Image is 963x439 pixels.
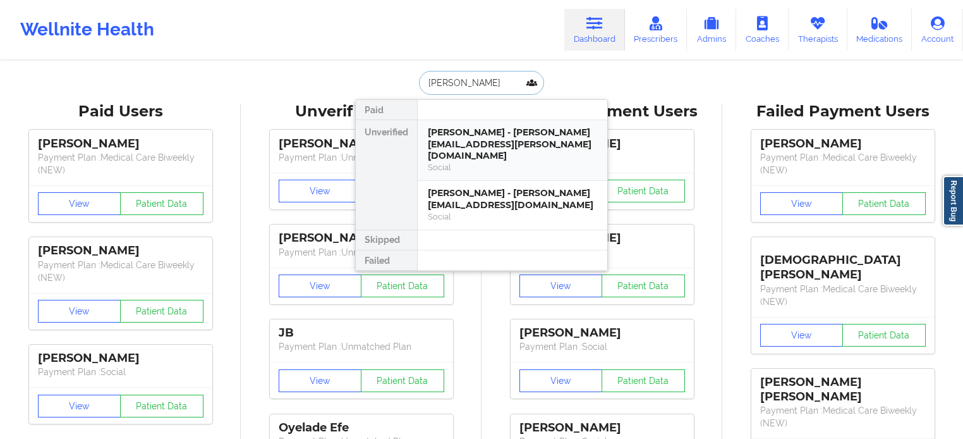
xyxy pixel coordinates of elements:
div: [PERSON_NAME] [38,137,203,151]
p: Payment Plan : Medical Care Biweekly (NEW) [38,259,203,284]
div: Paid Users [9,102,232,121]
button: Patient Data [602,275,685,297]
button: Patient Data [120,192,203,215]
div: Unverified [356,120,417,230]
div: Paid [356,100,417,120]
button: View [38,300,121,323]
p: Payment Plan : Medical Care Biweekly (NEW) [760,151,926,176]
a: Account [912,9,963,51]
div: [PERSON_NAME] [38,351,203,366]
div: JB [279,326,444,340]
a: Therapists [789,9,847,51]
button: View [519,369,603,392]
button: View [279,180,362,202]
div: [PERSON_NAME] - [PERSON_NAME][EMAIL_ADDRESS][PERSON_NAME][DOMAIN_NAME] [428,127,597,162]
button: View [279,369,362,392]
div: [PERSON_NAME] [760,137,926,151]
p: Payment Plan : Medical Care Biweekly (NEW) [760,283,926,308]
div: Failed Payment Users [731,102,954,121]
a: Medications [847,9,912,51]
p: Payment Plan : Unmatched Plan [279,246,444,259]
div: Oyelade Efe [279,421,444,435]
button: View [760,324,844,347]
button: View [519,275,603,297]
a: Admins [687,9,736,51]
button: Patient Data [120,395,203,417]
div: Skipped [356,230,417,250]
div: [PERSON_NAME] [PERSON_NAME] [760,375,926,404]
p: Payment Plan : Unmatched Plan [279,340,444,353]
button: View [38,192,121,215]
p: Payment Plan : Social [38,366,203,378]
button: Patient Data [842,192,926,215]
p: Payment Plan : Medical Care Biweekly (NEW) [760,404,926,430]
a: Prescribers [625,9,687,51]
a: Coaches [736,9,789,51]
a: Dashboard [564,9,625,51]
button: View [38,395,121,417]
div: [PERSON_NAME] [279,231,444,245]
button: View [279,275,362,297]
button: Patient Data [602,180,685,202]
p: Payment Plan : Medical Care Biweekly (NEW) [38,151,203,176]
div: Failed [356,250,417,271]
button: Patient Data [602,369,685,392]
button: Patient Data [120,300,203,323]
p: Payment Plan : Unmatched Plan [279,151,444,164]
p: Payment Plan : Social [519,340,685,353]
button: View [760,192,844,215]
div: [PERSON_NAME] [519,421,685,435]
div: [PERSON_NAME] [519,326,685,340]
div: [DEMOGRAPHIC_DATA][PERSON_NAME] [760,244,926,282]
div: [PERSON_NAME] - [PERSON_NAME][EMAIL_ADDRESS][DOMAIN_NAME] [428,187,597,211]
div: Social [428,162,597,173]
div: [PERSON_NAME] [38,244,203,258]
div: Unverified Users [250,102,473,121]
div: [PERSON_NAME] [279,137,444,151]
button: Patient Data [361,275,444,297]
button: Patient Data [361,369,444,392]
div: Social [428,211,597,222]
button: Patient Data [842,324,926,347]
a: Report Bug [943,176,963,226]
